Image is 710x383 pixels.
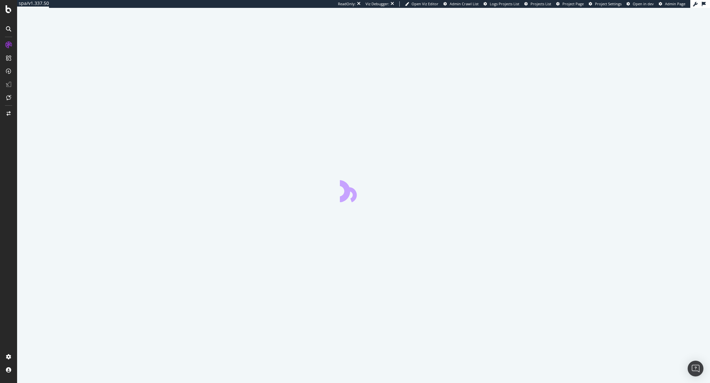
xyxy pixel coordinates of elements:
div: Viz Debugger: [366,1,389,7]
a: Project Page [556,1,584,7]
div: Open Intercom Messenger [688,361,703,376]
span: Project Settings [595,1,622,6]
a: Project Settings [589,1,622,7]
span: Logs Projects List [490,1,519,6]
a: Open Viz Editor [405,1,438,7]
a: Projects List [524,1,551,7]
span: Open Viz Editor [412,1,438,6]
div: animation [340,179,387,202]
span: Open in dev [633,1,654,6]
a: Logs Projects List [484,1,519,7]
span: Admin Page [665,1,685,6]
a: Open in dev [627,1,654,7]
span: Project Page [562,1,584,6]
span: Admin Crawl List [450,1,479,6]
span: Projects List [531,1,551,6]
div: ReadOnly: [338,1,356,7]
a: Admin Crawl List [443,1,479,7]
a: Admin Page [659,1,685,7]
